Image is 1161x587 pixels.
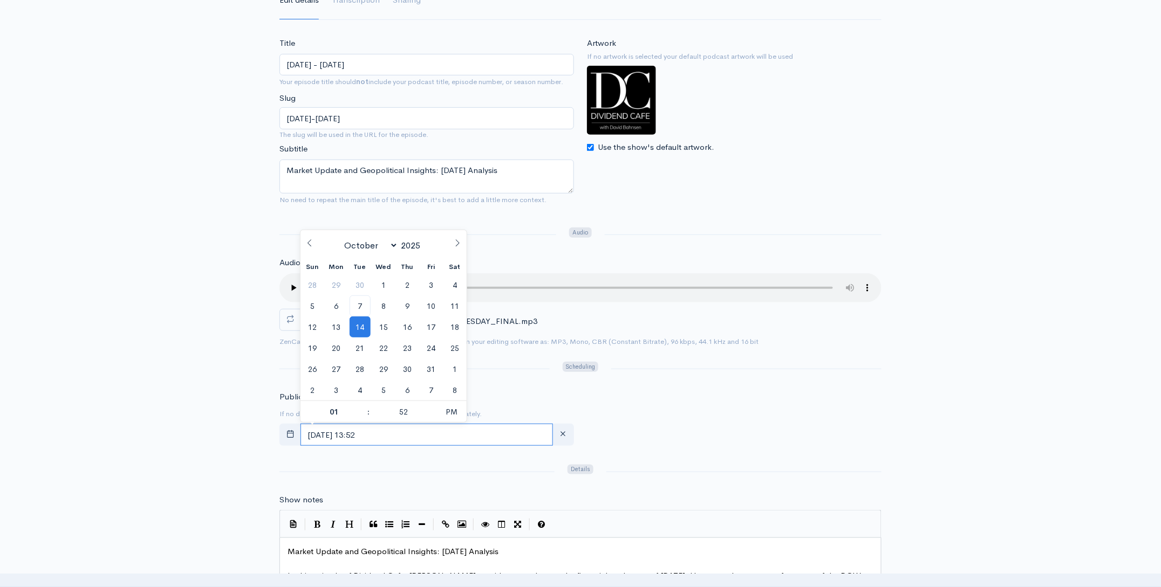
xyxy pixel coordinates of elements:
i: | [473,519,474,531]
span: October 12, 2025 [302,316,323,337]
span: October 31, 2025 [421,358,442,379]
span: October 9, 2025 [397,295,418,316]
input: What is the episode's title? [279,54,574,76]
span: October 8, 2025 [373,295,394,316]
span: October 11, 2025 [444,295,465,316]
span: November 4, 2025 [350,379,371,400]
span: Scheduling [563,362,598,372]
span: Fri [419,264,443,271]
span: October 6, 2025 [326,295,347,316]
i: | [305,519,306,531]
input: Minute [370,401,436,423]
button: Numbered List [398,516,414,533]
span: October 21, 2025 [350,337,371,358]
button: Toggle Side by Side [494,516,510,533]
span: Audio [569,227,591,238]
button: Italic [325,516,342,533]
input: Year [398,240,427,251]
span: Replace file [300,314,343,324]
button: Insert Image [454,516,470,533]
span: October 13, 2025 [326,316,347,337]
span: October 5, 2025 [302,295,323,316]
span: September 30, 2025 [350,274,371,295]
button: clear [552,424,574,446]
button: Create Link [438,516,454,533]
span: Market Update and Geopolitical Insights: [DATE] Analysis [288,546,498,556]
span: October 23, 2025 [397,337,418,358]
span: November 6, 2025 [397,379,418,400]
span: October 1, 2025 [373,274,394,295]
span: October 29, 2025 [373,358,394,379]
span: Mon [324,264,348,271]
span: October 27, 2025 [326,358,347,379]
strong: not [356,77,368,86]
label: Use the show's default artwork. [598,141,714,154]
span: November 1, 2025 [444,358,465,379]
span: October 15, 2025 [373,316,394,337]
span: October 28, 2025 [350,358,371,379]
span: Details [568,465,593,475]
label: Subtitle [279,143,308,155]
span: Thu [395,264,419,271]
span: : [367,401,370,423]
button: toggle [279,424,302,446]
label: Show notes [279,494,323,506]
span: October 4, 2025 [444,274,465,295]
span: Sun [301,264,324,271]
span: October 2, 2025 [397,274,418,295]
span: October 19, 2025 [302,337,323,358]
span: October 24, 2025 [421,337,442,358]
span: November 5, 2025 [373,379,394,400]
span: Wed [372,264,395,271]
button: Markdown Guide [534,516,550,533]
span: October 3, 2025 [421,274,442,295]
textarea: Market Update and Geopolitical Insights: [DATE] Analysis [279,160,574,194]
span: October 7, 2025 [350,295,371,316]
span: October 20, 2025 [326,337,347,358]
i: | [529,519,530,531]
span: October 16, 2025 [397,316,418,337]
label: Audio file [279,257,313,269]
span: Tue [348,264,372,271]
i: | [433,519,434,531]
small: The slug will be used in the URL for the episode. [279,129,574,140]
label: Artwork [587,37,616,50]
span: November 8, 2025 [444,379,465,400]
span: October 22, 2025 [373,337,394,358]
label: Title [279,37,295,50]
label: Publication date and time [279,391,373,403]
small: No need to repeat the main title of the episode, it's best to add a little more context. [279,195,547,204]
span: November 2, 2025 [302,379,323,400]
small: If no artwork is selected your default podcast artwork will be used [587,51,882,62]
i: | [361,519,362,531]
button: Toggle Fullscreen [510,516,526,533]
button: Insert Horizontal Line [414,516,430,533]
input: Hour [301,401,367,423]
button: Bold [309,516,325,533]
select: Month [340,239,399,252]
span: November 7, 2025 [421,379,442,400]
small: Your episode title should include your podcast title, episode number, or season number. [279,77,563,86]
span: September 29, 2025 [326,274,347,295]
button: Insert Show Notes Template [285,515,302,531]
small: ZenCast recommends uploading an audio file exported from your editing software as: MP3, Mono, CBR... [279,337,759,346]
span: October 14, 2025 [350,316,371,337]
label: Slug [279,92,296,105]
button: Heading [342,516,358,533]
span: October 25, 2025 [444,337,465,358]
button: Quote [365,516,381,533]
span: October 18, 2025 [444,316,465,337]
span: October 26, 2025 [302,358,323,379]
span: November 3, 2025 [326,379,347,400]
small: If no date is selected, the episode will be published immediately. [279,409,482,418]
span: Sat [443,264,467,271]
button: Generic List [381,516,398,533]
span: October 10, 2025 [421,295,442,316]
span: September 28, 2025 [302,274,323,295]
span: October 17, 2025 [421,316,442,337]
input: title-of-episode [279,107,574,129]
span: Click to toggle [437,401,467,423]
span: October 30, 2025 [397,358,418,379]
button: Toggle Preview [477,516,494,533]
